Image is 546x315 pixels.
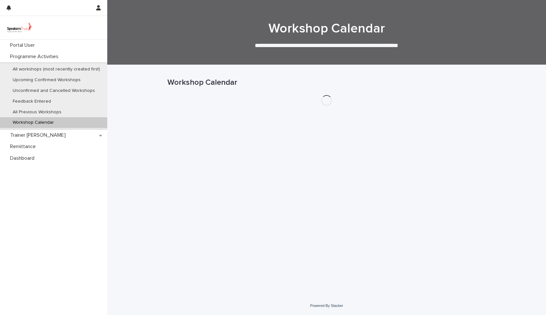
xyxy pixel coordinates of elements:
p: Programme Activities [7,54,64,60]
a: Powered By Stacker [310,304,343,308]
p: All workshops (most recently created first) [7,67,105,72]
p: Upcoming Confirmed Workshops [7,77,86,83]
p: Trainer [PERSON_NAME] [7,132,71,138]
p: Dashboard [7,155,40,161]
p: Unconfirmed and Cancelled Workshops [7,88,100,94]
p: Remittance [7,144,41,150]
p: Workshop Calendar [7,120,59,125]
h1: Workshop Calendar [167,78,486,87]
p: Feedback Entered [7,99,56,104]
img: UVamC7uQTJC0k9vuxGLS [5,21,34,34]
p: Portal User [7,42,40,48]
p: All Previous Workshops [7,109,67,115]
h1: Workshop Calendar [167,21,486,36]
